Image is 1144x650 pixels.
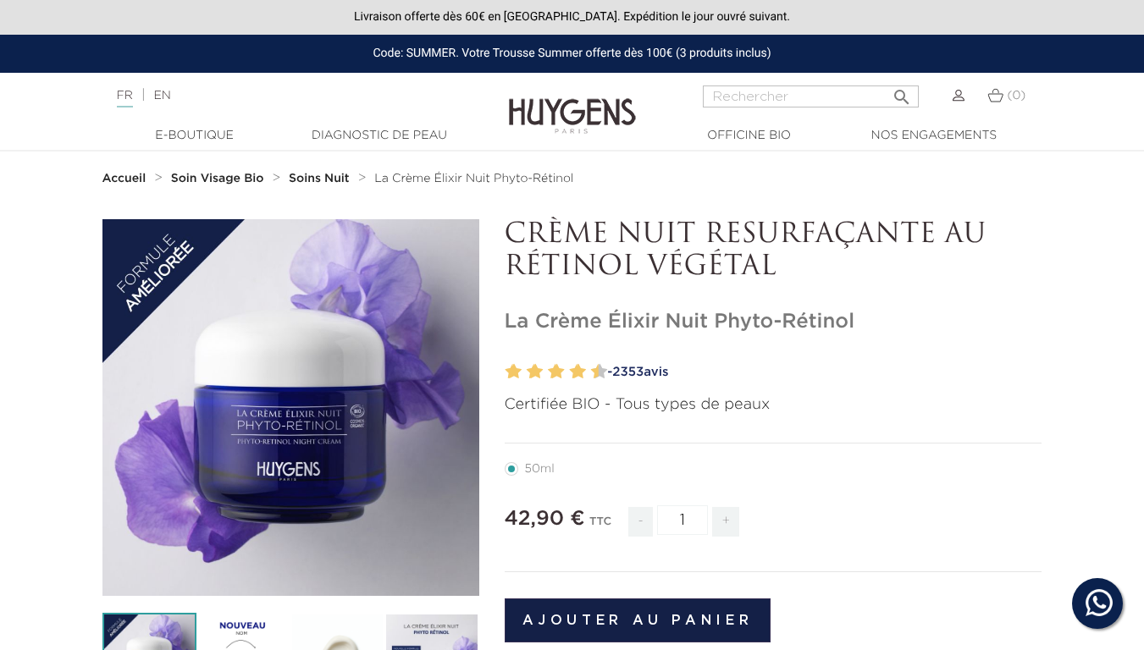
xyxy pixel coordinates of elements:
a: Nos engagements [849,127,1019,145]
span: 2353 [612,366,644,378]
p: Certifiée BIO - Tous types de peaux [505,394,1042,416]
a: Soins Nuit [289,172,353,185]
a: Soin Visage Bio [171,172,268,185]
label: 3 [523,360,529,384]
label: 2 [509,360,522,384]
strong: Soins Nuit [289,173,350,185]
h1: La Crème Élixir Nuit Phyto-Rétinol [505,310,1042,334]
strong: Accueil [102,173,146,185]
a: FR [117,90,133,107]
a: Officine Bio [665,127,834,145]
label: 4 [530,360,543,384]
button:  [887,80,917,103]
label: 10 [594,360,607,384]
input: Quantité [657,505,708,535]
div: | [108,85,464,106]
span: - [628,507,652,537]
button: Ajouter au panier [505,598,771,642]
label: 50ml [505,462,575,476]
label: 9 [588,360,594,384]
a: Accueil [102,172,150,185]
a: E-Boutique [110,127,279,145]
label: 5 [544,360,550,384]
span: (0) [1007,90,1025,102]
strong: Soin Visage Bio [171,173,264,185]
div: TTC [589,504,611,549]
input: Rechercher [703,85,919,107]
a: La Crème Élixir Nuit Phyto-Rétinol [374,172,573,185]
label: 7 [566,360,572,384]
label: 1 [502,360,508,384]
a: Diagnostic de peau [295,127,464,145]
label: 8 [573,360,586,384]
a: -2353avis [602,360,1042,385]
span: + [712,507,739,537]
span: La Crème Élixir Nuit Phyto-Rétinol [374,173,573,185]
i:  [892,82,912,102]
p: CRÈME NUIT RESURFAÇANTE AU RÉTINOL VÉGÉTAL [505,219,1042,284]
label: 6 [552,360,565,384]
img: Huygens [509,71,636,136]
a: EN [153,90,170,102]
span: 42,90 € [505,509,585,529]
